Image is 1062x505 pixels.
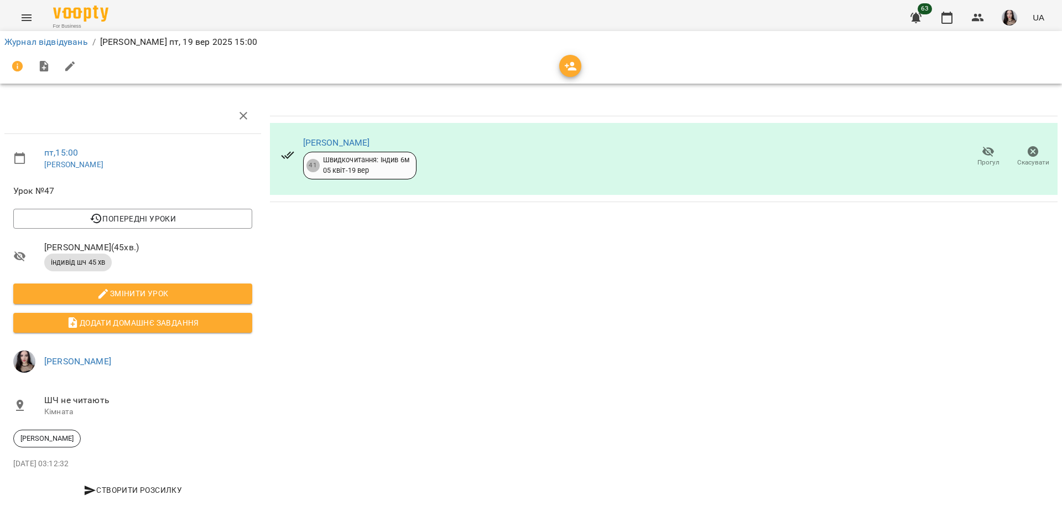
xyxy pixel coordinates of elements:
[44,160,103,169] a: [PERSON_NAME]
[44,241,252,254] span: [PERSON_NAME] ( 45 хв. )
[977,158,999,167] span: Прогул
[44,394,252,407] span: ШЧ не читають
[22,316,243,329] span: Додати домашнє завдання
[44,356,111,367] a: [PERSON_NAME]
[13,209,252,229] button: Попередні уроки
[53,6,108,22] img: Voopty Logo
[1002,10,1017,25] img: 23d2127efeede578f11da5c146792859.jpg
[13,480,252,500] button: Створити розсилку
[13,184,252,198] span: Урок №47
[1017,158,1049,167] span: Скасувати
[13,351,35,373] img: 23d2127efeede578f11da5c146792859.jpg
[4,37,88,47] a: Журнал відвідувань
[22,287,243,300] span: Змінити урок
[44,257,112,267] span: індивід шч 45 хв
[18,483,248,497] span: Створити розсилку
[22,212,243,225] span: Попередні уроки
[13,458,252,470] p: [DATE] 03:12:32
[13,430,81,447] div: [PERSON_NAME]
[323,155,409,176] div: Швидкочитання: Індив 6м 05 квіт - 19 вер
[100,35,257,49] p: [PERSON_NAME] пт, 19 вер 2025 15:00
[1033,12,1044,23] span: UA
[92,35,96,49] li: /
[303,137,370,148] a: [PERSON_NAME]
[53,23,108,30] span: For Business
[1011,141,1055,172] button: Скасувати
[306,159,320,172] div: 41
[918,3,932,14] span: 63
[44,147,78,158] a: пт , 15:00
[1028,7,1049,28] button: UA
[14,434,80,444] span: [PERSON_NAME]
[4,35,1058,49] nav: breadcrumb
[966,141,1011,172] button: Прогул
[44,406,252,418] p: Кімната
[13,313,252,333] button: Додати домашнє завдання
[13,4,40,31] button: Menu
[13,284,252,303] button: Змінити урок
